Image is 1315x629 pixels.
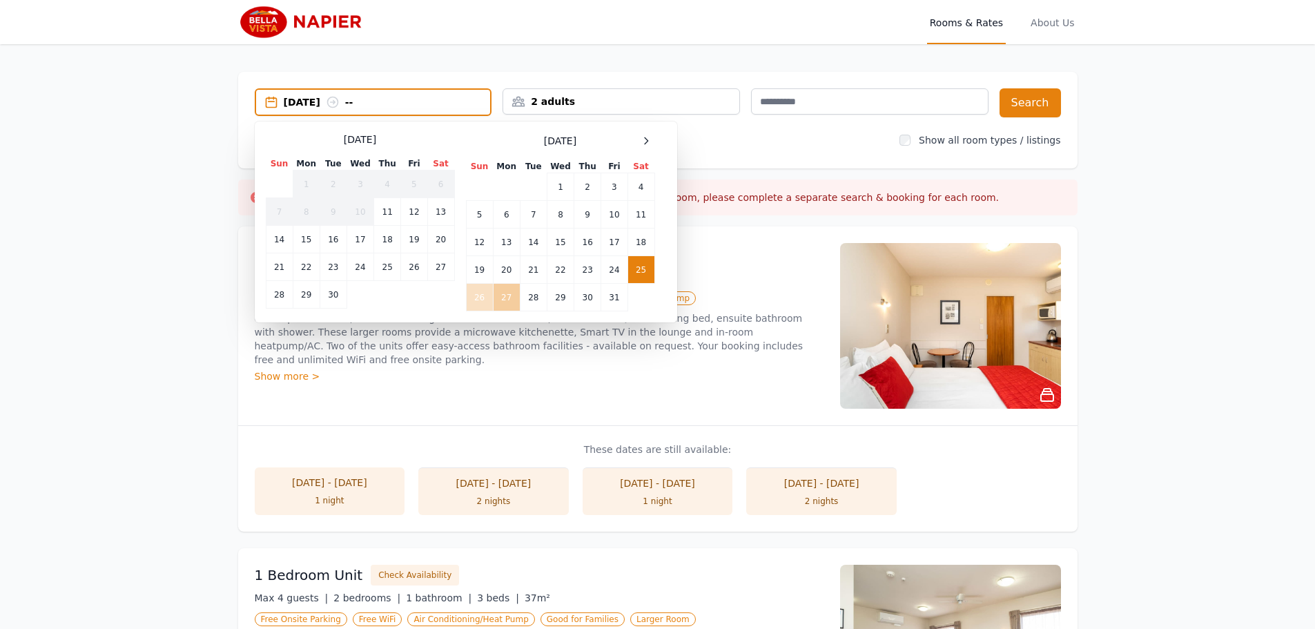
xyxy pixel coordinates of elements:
[760,476,883,490] div: [DATE] - [DATE]
[347,226,373,253] td: 17
[520,201,547,229] td: 7
[466,229,493,256] td: 12
[320,171,347,198] td: 2
[320,253,347,281] td: 23
[520,160,547,173] th: Tue
[919,135,1060,146] label: Show all room types / listings
[466,201,493,229] td: 5
[601,229,627,256] td: 17
[547,160,574,173] th: Wed
[547,256,574,284] td: 22
[432,476,555,490] div: [DATE] - [DATE]
[293,281,320,309] td: 29
[374,171,401,198] td: 4
[255,612,347,626] span: Free Onsite Parking
[596,476,719,490] div: [DATE] - [DATE]
[401,171,427,198] td: 5
[601,173,627,201] td: 3
[544,134,576,148] span: [DATE]
[477,592,519,603] span: 3 beds |
[574,201,601,229] td: 9
[255,592,329,603] span: Max 4 guests |
[255,369,824,383] div: Show more >
[374,226,401,253] td: 18
[493,201,520,229] td: 6
[760,496,883,507] div: 2 nights
[266,253,293,281] td: 21
[1000,88,1061,117] button: Search
[627,201,654,229] td: 11
[547,284,574,311] td: 29
[266,198,293,226] td: 7
[320,198,347,226] td: 9
[601,284,627,311] td: 31
[401,226,427,253] td: 19
[266,157,293,171] th: Sun
[371,565,459,586] button: Check Availability
[601,256,627,284] td: 24
[574,229,601,256] td: 16
[284,95,491,109] div: [DATE] --
[574,160,601,173] th: Thu
[401,157,427,171] th: Fri
[547,201,574,229] td: 8
[493,229,520,256] td: 13
[627,229,654,256] td: 18
[466,160,493,173] th: Sun
[596,496,719,507] div: 1 night
[269,495,391,506] div: 1 night
[601,160,627,173] th: Fri
[627,173,654,201] td: 4
[401,253,427,281] td: 26
[627,160,654,173] th: Sat
[520,229,547,256] td: 14
[401,198,427,226] td: 12
[255,311,824,367] p: Our Superior Studio, located on the ground floor or first floor, offer either a Queen or King bed...
[427,198,454,226] td: 13
[347,253,373,281] td: 24
[293,157,320,171] th: Mon
[266,281,293,309] td: 28
[293,171,320,198] td: 1
[574,173,601,201] td: 2
[374,253,401,281] td: 25
[627,256,654,284] td: 25
[466,256,493,284] td: 19
[601,201,627,229] td: 10
[374,198,401,226] td: 11
[574,256,601,284] td: 23
[333,592,400,603] span: 2 bedrooms |
[344,133,376,146] span: [DATE]
[255,565,363,585] h3: 1 Bedroom Unit
[293,198,320,226] td: 8
[347,171,373,198] td: 3
[525,592,550,603] span: 37m²
[540,612,625,626] span: Good for Families
[630,612,696,626] span: Larger Room
[574,284,601,311] td: 30
[427,226,454,253] td: 20
[493,284,520,311] td: 27
[347,198,373,226] td: 10
[255,443,1061,456] p: These dates are still available:
[374,157,401,171] th: Thu
[353,612,402,626] span: Free WiFi
[320,226,347,253] td: 16
[269,476,391,490] div: [DATE] - [DATE]
[320,157,347,171] th: Tue
[466,284,493,311] td: 26
[293,253,320,281] td: 22
[503,95,739,108] div: 2 adults
[427,171,454,198] td: 6
[427,157,454,171] th: Sat
[520,256,547,284] td: 21
[493,160,520,173] th: Mon
[547,173,574,201] td: 1
[293,226,320,253] td: 15
[407,612,534,626] span: Air Conditioning/Heat Pump
[406,592,471,603] span: 1 bathroom |
[493,256,520,284] td: 20
[347,157,373,171] th: Wed
[427,253,454,281] td: 27
[432,496,555,507] div: 2 nights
